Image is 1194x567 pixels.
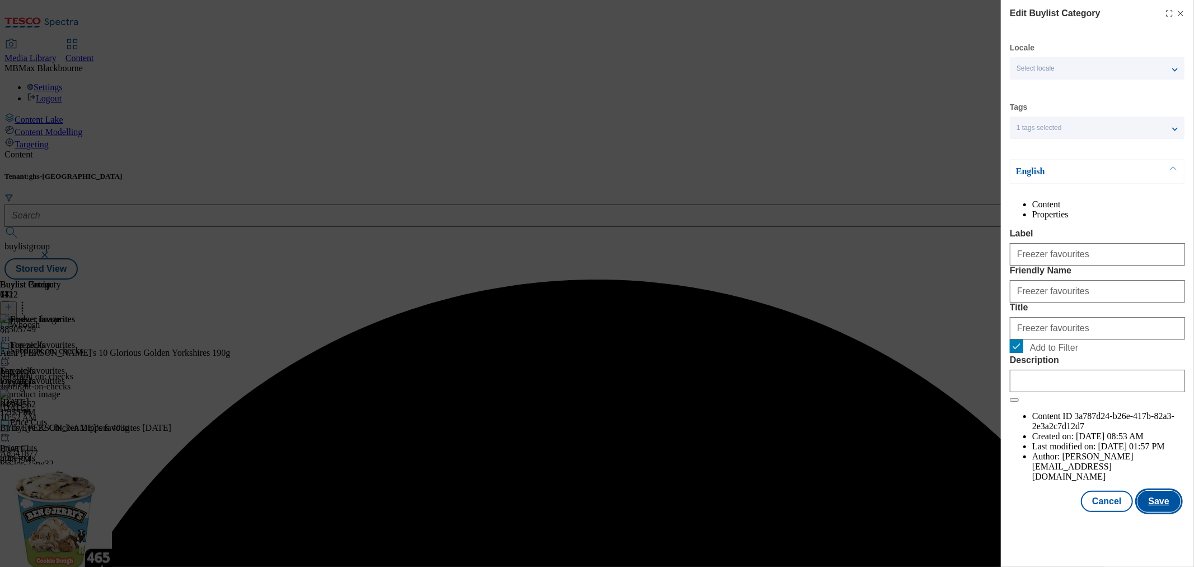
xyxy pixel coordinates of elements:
li: Author: [1032,452,1185,482]
li: Last modified on: [1032,441,1185,452]
button: 1 tags selected [1010,117,1184,139]
span: [DATE] 01:57 PM [1098,441,1165,451]
input: Enter Description [1010,370,1185,392]
span: 3a787d24-b26e-417b-82a3-2e3a2c7d12d7 [1032,411,1174,431]
label: Title [1010,303,1185,313]
label: Friendly Name [1010,266,1185,276]
button: Cancel [1081,491,1132,512]
input: Enter Friendly Name [1010,280,1185,303]
li: Created on: [1032,431,1185,441]
li: Properties [1032,210,1185,220]
li: Content [1032,199,1185,210]
button: Select locale [1010,57,1184,80]
button: Save [1137,491,1181,512]
p: English [1016,166,1134,177]
label: Description [1010,355,1185,365]
h4: Edit Buylist Category [1010,7,1101,20]
span: 1 tags selected [1017,124,1062,132]
label: Label [1010,229,1185,239]
label: Locale [1010,45,1034,51]
label: Tags [1010,104,1028,110]
input: Enter Label [1010,243,1185,266]
span: Add to Filter [1030,343,1078,353]
input: Enter Title [1010,317,1185,340]
span: Select locale [1017,64,1055,73]
span: [PERSON_NAME][EMAIL_ADDRESS][DOMAIN_NAME] [1032,452,1134,481]
li: Content ID [1032,411,1185,431]
span: [DATE] 08:53 AM [1076,431,1144,441]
